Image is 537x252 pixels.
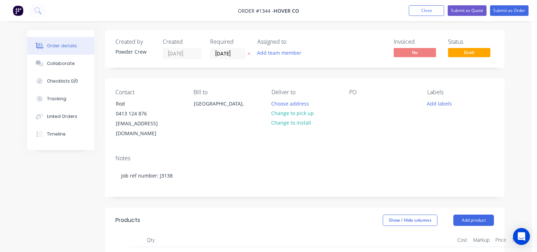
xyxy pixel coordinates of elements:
[47,113,77,120] div: Linked Orders
[115,38,154,45] div: Created by
[110,98,180,139] div: Rod0413 124 876[EMAIL_ADDRESS][DOMAIN_NAME]
[427,89,494,96] div: Labels
[47,78,78,84] div: Checklists 0/0
[490,5,529,16] button: Submit as Order
[238,7,274,14] span: Order #1344 -
[130,233,172,247] div: Qty
[513,228,530,245] div: Open Intercom Messenger
[47,43,77,49] div: Order details
[27,90,94,108] button: Tracking
[453,215,494,226] button: Add product
[115,165,494,186] div: Job ref number: J3138
[27,125,94,143] button: Timeline
[27,108,94,125] button: Linked Orders
[509,233,525,247] div: Total
[210,38,249,45] div: Required
[47,60,75,67] div: Collaborate
[267,118,315,127] button: Change to install
[116,119,174,138] div: [EMAIL_ADDRESS][DOMAIN_NAME]
[253,48,305,58] button: Add team member
[470,233,493,247] div: Markup
[349,89,416,96] div: PO
[423,98,456,108] button: Add labels
[194,99,252,109] div: [GEOGRAPHIC_DATA],
[115,216,140,224] div: Products
[27,37,94,55] button: Order details
[47,131,66,137] div: Timeline
[448,38,494,45] div: Status
[274,7,299,14] span: Hover CO
[448,48,490,57] span: Draft
[493,233,509,247] div: Price
[267,108,317,118] button: Change to pick up
[257,48,305,58] button: Add team member
[27,55,94,72] button: Collaborate
[454,233,470,247] div: Cost
[394,38,440,45] div: Invoiced
[116,99,174,109] div: Rod
[27,72,94,90] button: Checklists 0/0
[116,109,174,119] div: 0413 124 876
[115,155,494,162] div: Notes
[267,98,312,108] button: Choose address
[257,38,328,45] div: Assigned to
[272,89,338,96] div: Deliver to
[394,48,436,57] span: No
[448,5,487,16] button: Submit as Quote
[188,98,258,121] div: [GEOGRAPHIC_DATA],
[163,38,202,45] div: Created
[47,96,66,102] div: Tracking
[409,5,444,16] button: Close
[383,215,437,226] button: Show / Hide columns
[115,89,182,96] div: Contact
[115,48,154,55] div: Powder Crew
[193,89,260,96] div: Bill to
[13,5,23,16] img: Factory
